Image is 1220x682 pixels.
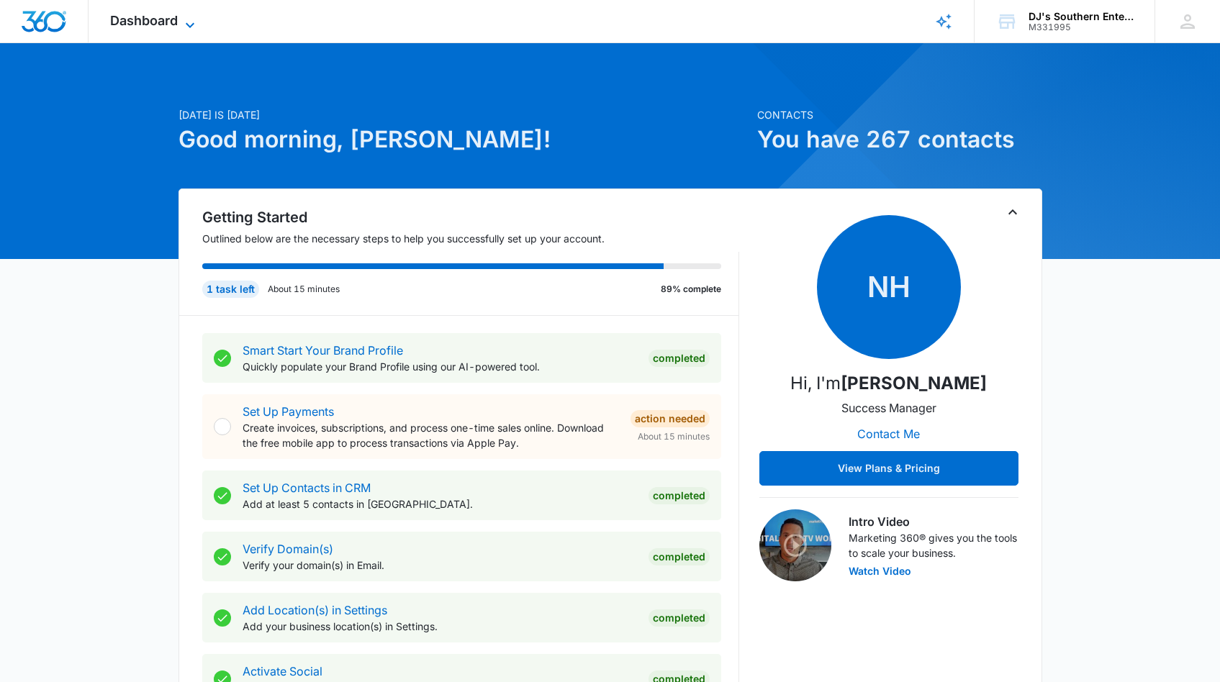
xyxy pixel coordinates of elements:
[841,399,936,417] p: Success Manager
[649,350,710,367] div: Completed
[638,430,710,443] span: About 15 minutes
[849,530,1018,560] p: Marketing 360® gives you the tools to scale your business.
[243,542,333,556] a: Verify Domain(s)
[790,370,987,396] p: Hi, I'm
[757,107,1042,122] p: Contacts
[849,513,1018,530] h3: Intro Video
[1029,11,1134,22] div: account name
[849,566,911,576] button: Watch Video
[841,373,987,394] strong: [PERSON_NAME]
[759,451,1018,486] button: View Plans & Pricing
[649,487,710,504] div: Completed
[202,231,739,246] p: Outlined below are the necessary steps to help you successfully set up your account.
[243,619,637,634] p: Add your business location(s) in Settings.
[243,603,387,617] a: Add Location(s) in Settings
[243,343,403,358] a: Smart Start Your Brand Profile
[202,281,259,298] div: 1 task left
[243,359,637,374] p: Quickly populate your Brand Profile using our AI-powered tool.
[243,420,619,450] p: Create invoices, subscriptions, and process one-time sales online. Download the free mobile app t...
[110,13,178,28] span: Dashboard
[649,609,710,627] div: Completed
[179,107,749,122] p: [DATE] is [DATE]
[243,558,637,573] p: Verify your domain(s) in Email.
[243,664,322,678] a: Activate Social
[243,404,334,419] a: Set Up Payments
[179,122,749,157] h1: Good morning, [PERSON_NAME]!
[843,417,934,451] button: Contact Me
[631,410,710,427] div: Action Needed
[243,481,371,495] a: Set Up Contacts in CRM
[1029,22,1134,32] div: account id
[1004,204,1021,221] button: Toggle Collapse
[649,548,710,565] div: Completed
[243,496,637,511] p: Add at least 5 contacts in [GEOGRAPHIC_DATA].
[202,206,739,228] h2: Getting Started
[759,509,831,581] img: Intro Video
[817,215,961,359] span: NH
[268,283,340,296] p: About 15 minutes
[661,283,721,296] p: 89% complete
[757,122,1042,157] h1: You have 267 contacts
